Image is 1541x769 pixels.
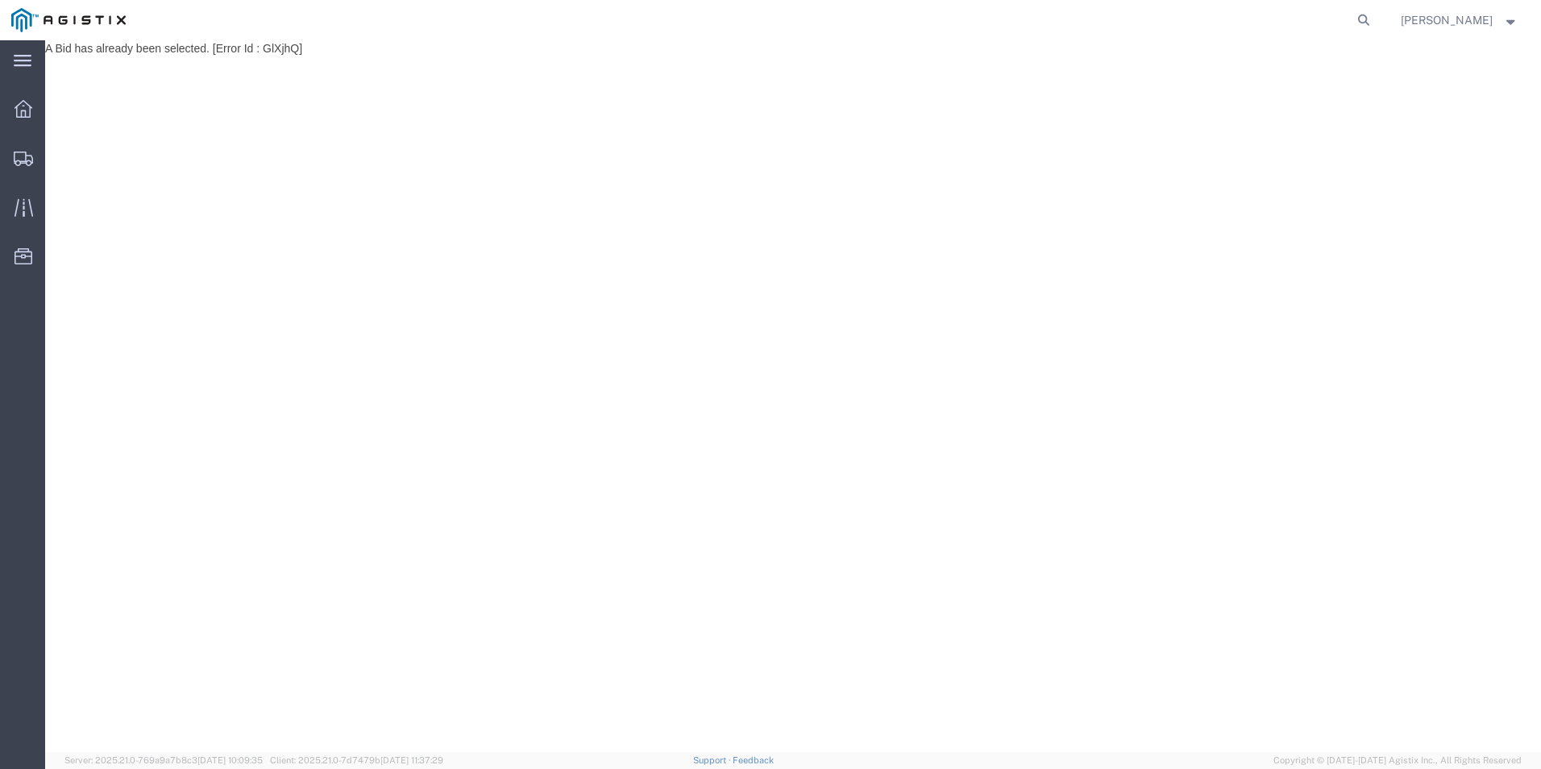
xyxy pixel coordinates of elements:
[1273,754,1522,767] span: Copyright © [DATE]-[DATE] Agistix Inc., All Rights Reserved
[270,755,443,765] span: Client: 2025.21.0-7d7479b
[197,755,263,765] span: [DATE] 10:09:35
[11,8,126,32] img: logo
[380,755,443,765] span: [DATE] 11:37:29
[45,40,1541,752] iframe: FS Legacy Container
[693,755,733,765] a: Support
[64,755,263,765] span: Server: 2025.21.0-769a9a7b8c3
[733,755,774,765] a: Feedback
